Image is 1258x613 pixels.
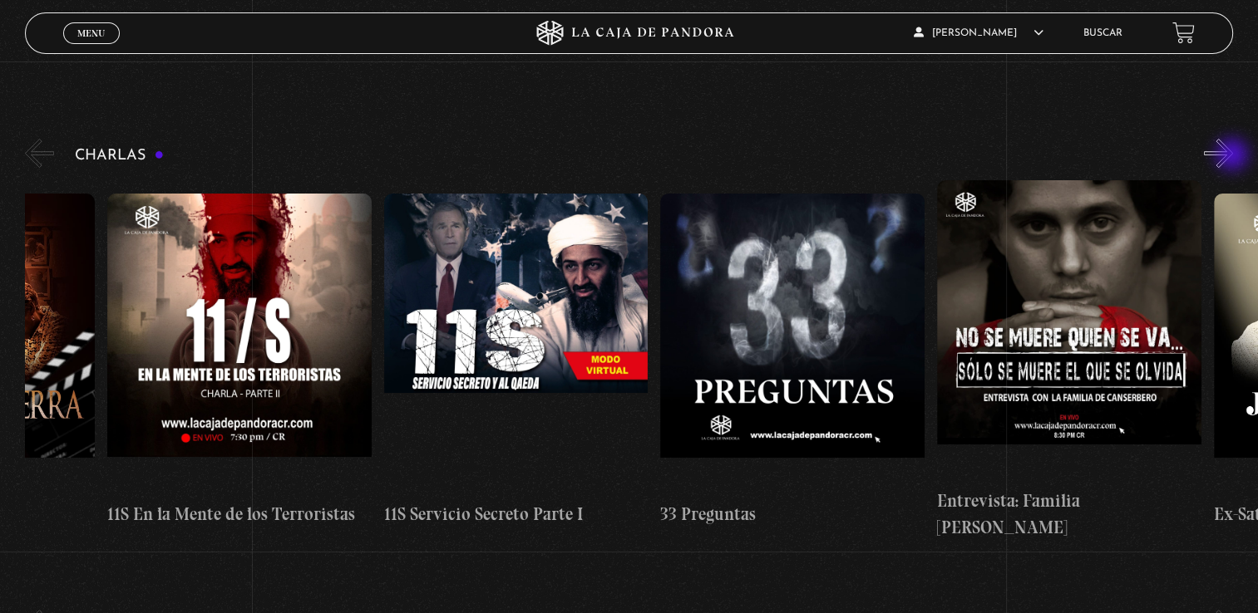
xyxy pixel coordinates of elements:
h4: 11S Servicio Secreto Parte I [384,501,649,527]
h4: 33 Preguntas [660,501,925,527]
span: Cerrar [72,42,111,54]
a: Buscar [1083,28,1122,38]
a: View your shopping cart [1172,22,1195,44]
a: 11S En la Mente de los Terroristas [107,180,372,540]
button: Next [1204,139,1233,168]
a: Entrevista: Familia [PERSON_NAME] [937,180,1201,540]
a: 33 Preguntas [660,180,925,540]
h4: Entrevista: Familia [PERSON_NAME] [937,488,1201,540]
button: Previous [25,139,54,168]
span: [PERSON_NAME] [914,28,1043,38]
h3: Charlas [75,148,164,164]
h4: 11S En la Mente de los Terroristas [107,501,372,527]
span: Menu [77,28,105,38]
a: 11S Servicio Secreto Parte I [384,180,649,540]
